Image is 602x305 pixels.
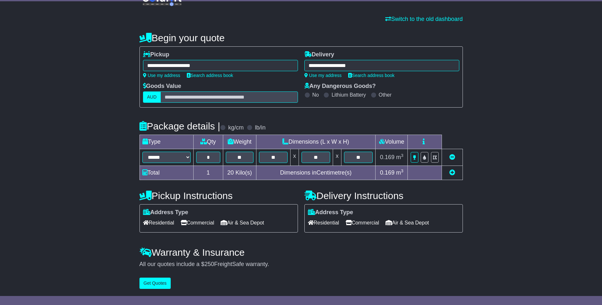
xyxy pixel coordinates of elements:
[449,169,455,176] a: Add new item
[256,135,376,149] td: Dimensions (L x W x H)
[308,209,353,216] label: Address Type
[312,92,319,98] label: No
[346,218,379,228] span: Commercial
[385,16,463,22] a: Switch to the old dashboard
[227,169,234,176] span: 20
[181,218,214,228] span: Commercial
[143,73,180,78] a: Use my address
[143,83,181,90] label: Goods Value
[139,121,220,131] h4: Package details |
[139,278,171,289] button: Get Quotes
[290,149,299,166] td: x
[143,218,174,228] span: Residential
[139,33,463,43] h4: Begin your quote
[223,166,256,180] td: Kilo(s)
[401,153,404,158] sup: 3
[139,261,463,268] div: All our quotes include a $ FreightSafe warranty.
[139,135,193,149] td: Type
[304,190,463,201] h4: Delivery Instructions
[143,51,169,58] label: Pickup
[308,218,339,228] span: Residential
[228,124,244,131] label: kg/cm
[221,218,264,228] span: Air & Sea Depot
[386,218,429,228] span: Air & Sea Depot
[139,166,193,180] td: Total
[333,149,341,166] td: x
[193,135,223,149] td: Qty
[380,154,395,160] span: 0.169
[304,51,334,58] label: Delivery
[139,190,298,201] h4: Pickup Instructions
[255,124,265,131] label: lb/in
[143,91,161,103] label: AUD
[256,166,376,180] td: Dimensions in Centimetre(s)
[205,261,214,267] span: 250
[348,73,395,78] a: Search address book
[304,83,376,90] label: Any Dangerous Goods?
[331,92,366,98] label: Lithium Battery
[379,92,392,98] label: Other
[401,168,404,173] sup: 3
[193,166,223,180] td: 1
[139,247,463,258] h4: Warranty & Insurance
[143,209,188,216] label: Address Type
[449,154,455,160] a: Remove this item
[376,135,408,149] td: Volume
[304,73,342,78] a: Use my address
[396,169,404,176] span: m
[396,154,404,160] span: m
[187,73,233,78] a: Search address book
[223,135,256,149] td: Weight
[380,169,395,176] span: 0.169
